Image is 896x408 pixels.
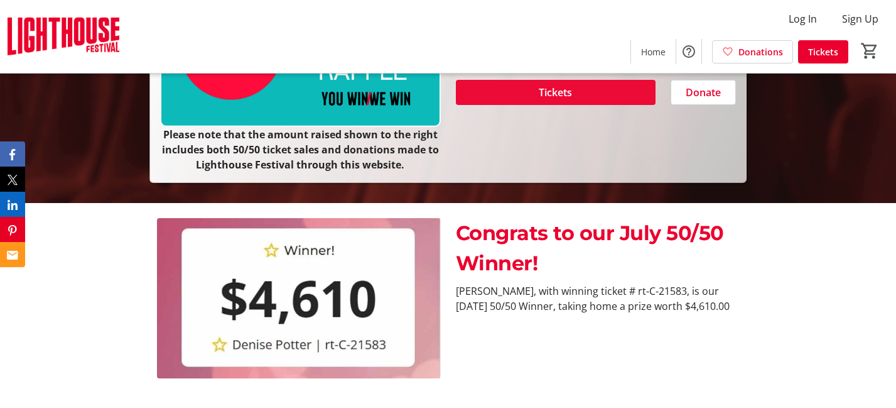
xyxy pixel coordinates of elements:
[671,80,736,105] button: Donate
[8,5,119,68] img: Lighthouse Festival's Logo
[832,9,888,29] button: Sign Up
[798,40,848,63] a: Tickets
[676,39,701,64] button: Help
[539,85,572,100] span: Tickets
[157,218,441,378] img: undefined
[779,9,827,29] button: Log In
[858,40,881,62] button: Cart
[738,45,783,58] span: Donations
[456,284,740,314] p: [PERSON_NAME], with winning ticket # rt-C-21583, is our [DATE] 50/50 Winner, taking home a prize ...
[641,45,666,58] span: Home
[808,45,838,58] span: Tickets
[456,218,740,278] p: Congrats to our July 50/50 Winner!
[686,85,721,100] span: Donate
[842,11,878,26] span: Sign Up
[789,11,817,26] span: Log In
[456,80,656,105] button: Tickets
[162,128,439,172] strong: Please note that the amount raised shown to the right includes both 50/50 ticket sales and donati...
[712,40,793,63] a: Donations
[631,40,676,63] a: Home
